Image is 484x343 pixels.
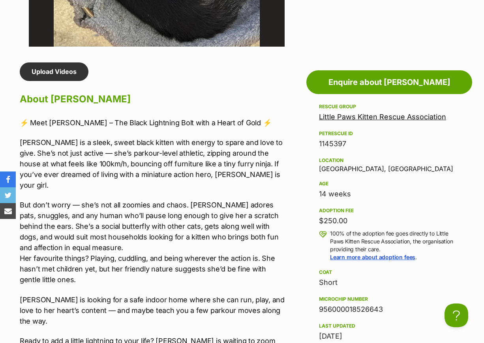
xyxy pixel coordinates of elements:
[306,70,472,94] a: Enquire about [PERSON_NAME]
[445,303,468,327] iframe: Help Scout Beacon - Open
[319,269,460,275] div: Coat
[319,157,460,164] div: Location
[319,215,460,226] div: $250.00
[319,104,460,110] div: Rescue group
[319,304,460,315] div: 956000018526643
[319,181,460,187] div: Age
[20,62,88,81] a: Upload Videos
[330,254,415,260] a: Learn more about adoption fees
[20,137,288,190] p: [PERSON_NAME] is a sleek, sweet black kitten with energy to spare and love to give. She’s not jus...
[319,296,460,302] div: Microchip number
[319,188,460,200] div: 14 weeks
[20,294,288,326] p: [PERSON_NAME] is looking for a safe indoor home where she can run, play, and love to her heart’s ...
[319,130,460,137] div: PetRescue ID
[20,90,288,108] h2: About [PERSON_NAME]
[319,156,460,172] div: [GEOGRAPHIC_DATA], [GEOGRAPHIC_DATA]
[319,277,460,288] div: Short
[319,331,460,342] div: [DATE]
[20,200,288,285] p: But don’t worry — she’s not all zoomies and chaos. [PERSON_NAME] adores pats, snuggles, and any h...
[330,230,460,261] p: 100% of the adoption fee goes directly to Little Paws Kitten Rescue Association, the organisation...
[319,138,460,149] div: 1145397
[20,117,288,128] p: ⚡️ Meet [PERSON_NAME] – The Black Lightning Bolt with a Heart of Gold ⚡️
[319,207,460,214] div: Adoption fee
[319,323,460,329] div: Last updated
[319,113,446,121] a: Little Paws Kitten Rescue Association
